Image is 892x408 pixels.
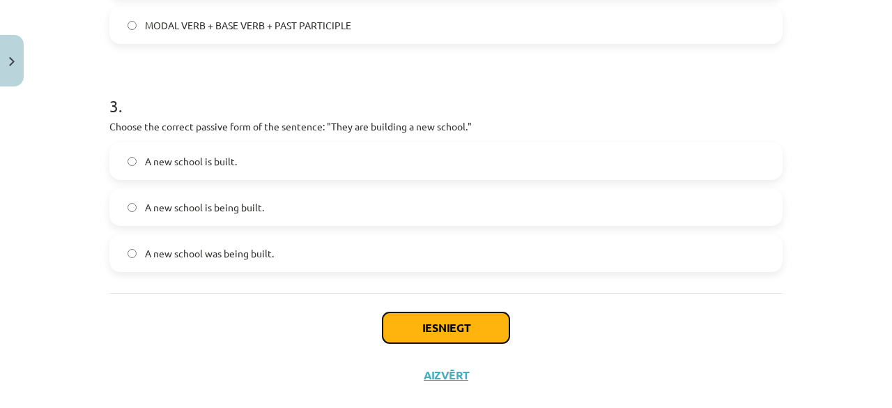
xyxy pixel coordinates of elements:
[145,18,351,33] span: MODAL VERB + BASE VERB + PAST PARTICIPLE
[109,72,783,115] h1: 3 .
[128,249,137,258] input: A new school was being built.
[109,119,783,134] p: Choose the correct passive form of the sentence: "They are building a new school."
[128,21,137,30] input: MODAL VERB + BASE VERB + PAST PARTICIPLE
[383,312,509,343] button: Iesniegt
[145,200,264,215] span: A new school is being built.
[420,368,472,382] button: Aizvērt
[145,246,274,261] span: A new school was being built.
[128,203,137,212] input: A new school is being built.
[145,154,237,169] span: A new school is built.
[9,57,15,66] img: icon-close-lesson-0947bae3869378f0d4975bcd49f059093ad1ed9edebbc8119c70593378902aed.svg
[128,157,137,166] input: A new school is built.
